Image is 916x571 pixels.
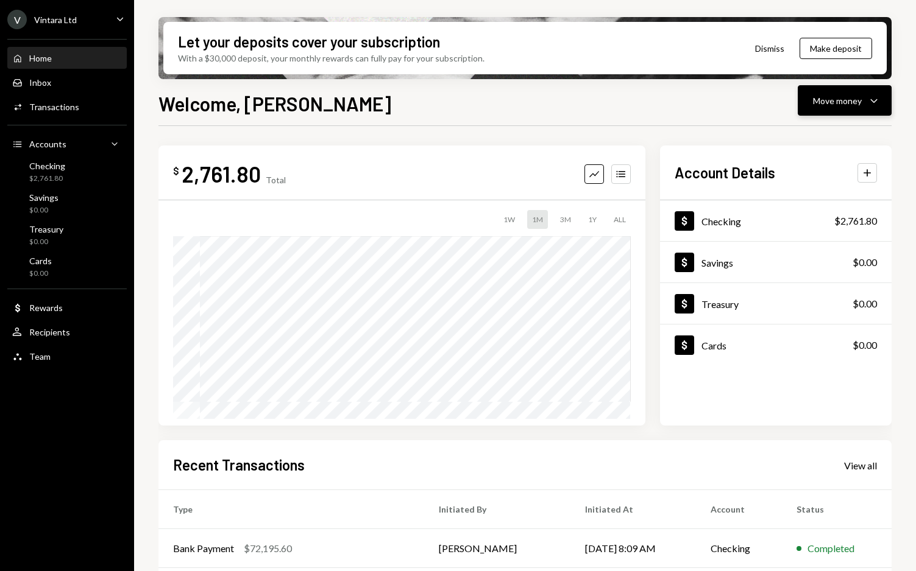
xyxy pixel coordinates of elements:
[29,53,52,63] div: Home
[7,252,127,281] a: Cards$0.00
[29,102,79,112] div: Transactions
[701,257,733,268] div: Savings
[570,490,696,529] th: Initiated At
[7,220,127,250] a: Treasury$0.00
[7,321,127,343] a: Recipients
[7,47,127,69] a: Home
[696,490,783,529] th: Account
[29,192,59,203] div: Savings
[701,215,741,227] div: Checking
[660,283,892,324] a: Treasury$0.00
[800,38,872,59] button: Make deposit
[7,157,127,186] a: Checking$2,761.80
[844,458,877,472] a: View all
[29,303,63,313] div: Rewards
[34,15,77,25] div: Vintara Ltd
[173,541,234,556] div: Bank Payment
[660,200,892,241] a: Checking$2,761.80
[29,327,70,337] div: Recipients
[29,161,65,171] div: Checking
[7,133,127,155] a: Accounts
[244,541,292,556] div: $72,195.60
[660,324,892,365] a: Cards$0.00
[158,490,424,529] th: Type
[424,490,570,529] th: Initiated By
[178,52,485,65] div: With a $30,000 deposit, your monthly rewards can fully pay for your subscription.
[701,298,739,310] div: Treasury
[7,345,127,367] a: Team
[844,460,877,472] div: View all
[173,455,305,475] h2: Recent Transactions
[29,224,63,234] div: Treasury
[29,351,51,362] div: Team
[798,85,892,116] button: Move money
[808,541,854,556] div: Completed
[853,255,877,270] div: $0.00
[583,210,602,229] div: 1Y
[834,214,877,228] div: $2,761.80
[555,210,576,229] div: 3M
[29,205,59,215] div: $0.00
[29,256,52,266] div: Cards
[853,338,877,352] div: $0.00
[29,173,65,184] div: $2,761.80
[29,139,66,149] div: Accounts
[740,34,800,63] button: Dismiss
[7,96,127,117] a: Transactions
[7,71,127,93] a: Inbox
[570,529,696,568] td: [DATE] 8:09 AM
[701,340,726,351] div: Cards
[29,237,63,247] div: $0.00
[696,529,783,568] td: Checking
[158,91,391,116] h1: Welcome, [PERSON_NAME]
[675,163,775,183] h2: Account Details
[782,490,892,529] th: Status
[424,529,570,568] td: [PERSON_NAME]
[813,94,862,107] div: Move money
[609,210,631,229] div: ALL
[853,296,877,311] div: $0.00
[7,296,127,318] a: Rewards
[527,210,548,229] div: 1M
[7,10,27,29] div: V
[266,175,286,185] div: Total
[173,165,179,177] div: $
[499,210,520,229] div: 1W
[182,160,261,187] div: 2,761.80
[7,189,127,218] a: Savings$0.00
[29,77,51,88] div: Inbox
[178,32,440,52] div: Let your deposits cover your subscription
[29,268,52,279] div: $0.00
[660,242,892,282] a: Savings$0.00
